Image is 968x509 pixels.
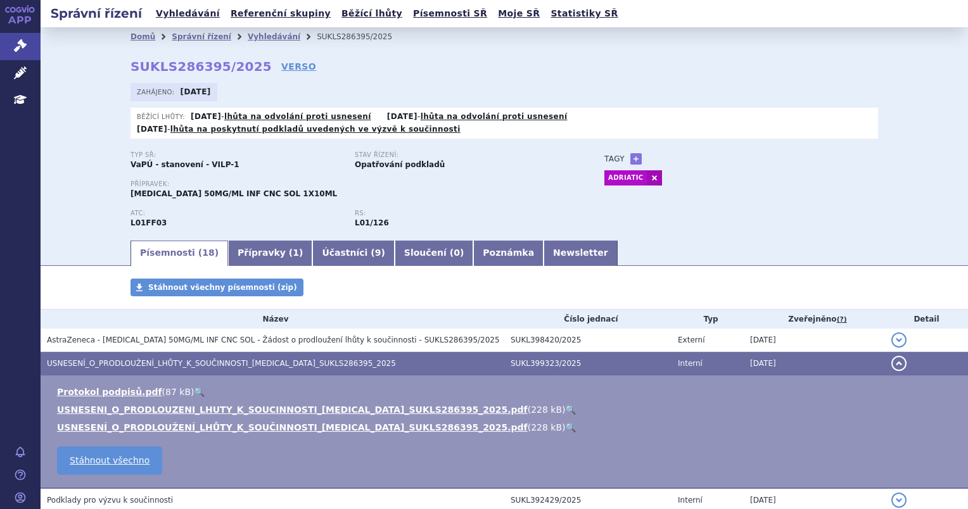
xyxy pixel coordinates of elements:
span: Interní [678,496,703,505]
button: detail [891,493,907,508]
td: [DATE] [744,352,885,375]
th: Detail [885,310,968,329]
a: Správní řízení [172,32,231,41]
strong: SUKLS286395/2025 [131,59,272,74]
h3: Tagy [604,151,625,167]
a: Vyhledávání [248,32,300,41]
span: 87 kB [165,387,191,397]
a: 🔍 [565,405,576,415]
a: Stáhnout všechno [57,446,162,475]
a: 🔍 [194,387,205,397]
strong: DURVALUMAB [131,218,167,227]
td: [DATE] [744,329,885,352]
p: Stav řízení: [355,151,566,159]
span: 0 [454,248,460,258]
th: Typ [672,310,744,329]
li: ( ) [57,421,955,434]
strong: Opatřování podkladů [355,160,445,169]
a: Newsletter [544,241,618,266]
a: Domů [131,32,155,41]
a: lhůta na odvolání proti usnesení [224,112,371,121]
a: Písemnosti (18) [131,241,228,266]
a: Sloučení (0) [395,241,473,266]
a: + [630,153,642,165]
a: Moje SŘ [494,5,544,22]
span: 18 [202,248,214,258]
a: Účastníci (9) [312,241,394,266]
p: - [137,124,461,134]
span: 1 [293,248,299,258]
p: Přípravek: [131,180,579,188]
span: [MEDICAL_DATA] 50MG/ML INF CNC SOL 1X10ML [131,189,337,198]
th: Zveřejněno [744,310,885,329]
th: Číslo jednací [504,310,672,329]
abbr: (?) [837,315,847,324]
p: - [387,111,568,122]
button: detail [891,356,907,371]
span: USNESENÍ_O_PRODLOUŽENÍ_LHŮTY_K_SOUČINNOSTI_IMFINZI_SUKLS286395_2025 [47,359,396,368]
li: ( ) [57,403,955,416]
li: SUKLS286395/2025 [317,27,409,46]
span: Interní [678,359,703,368]
span: Zahájeno: [137,87,177,97]
a: Poznámka [473,241,544,266]
strong: VaPÚ - stanovení - VILP-1 [131,160,239,169]
h2: Správní řízení [41,4,152,22]
strong: [DATE] [191,112,221,121]
span: Externí [678,336,704,344]
a: Statistiky SŘ [547,5,621,22]
a: Stáhnout všechny písemnosti (zip) [131,279,303,296]
a: VERSO [281,60,316,73]
strong: [DATE] [387,112,417,121]
button: detail [891,332,907,348]
span: Podklady pro výzvu k součinnosti [47,496,173,505]
a: ADRIATIC [604,170,647,185]
th: Název [41,310,504,329]
span: 228 kB [531,422,562,432]
p: Typ SŘ: [131,151,342,159]
a: Protokol podpisů.pdf [57,387,162,397]
span: AstraZeneca - IMFINZI 50MG/ML INF CNC SOL - Žádost o prodloužení lhůty k součinnosti - SUKLS28639... [47,336,500,344]
a: Přípravky (1) [228,241,312,266]
a: lhůta na poskytnutí podkladů uvedených ve výzvě k součinnosti [170,125,461,134]
a: Vyhledávání [152,5,224,22]
a: lhůta na odvolání proti usnesení [421,112,568,121]
p: - [191,111,371,122]
span: Stáhnout všechny písemnosti (zip) [148,283,297,292]
a: USNESENI_O_PRODLOUZENI_LHUTY_K_SOUCINNOSTI_[MEDICAL_DATA]_SUKLS286395_2025.pdf [57,405,528,415]
a: 🔍 [565,422,576,432]
strong: durvalumab [355,218,389,227]
a: Písemnosti SŘ [409,5,491,22]
span: 9 [375,248,381,258]
a: USNESENÍ_O_PRODLOUŽENÍ_LHŮTY_K_SOUČINNOSTI_[MEDICAL_DATA]_SUKLS286395_2025.pdf [57,422,528,432]
span: Běžící lhůty: [137,111,188,122]
a: Referenční skupiny [227,5,334,22]
p: RS: [355,210,566,217]
strong: [DATE] [181,87,211,96]
strong: [DATE] [137,125,167,134]
td: SUKL399323/2025 [504,352,672,375]
span: 228 kB [531,405,562,415]
td: SUKL398420/2025 [504,329,672,352]
p: ATC: [131,210,342,217]
li: ( ) [57,386,955,398]
a: Běžící lhůty [338,5,406,22]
